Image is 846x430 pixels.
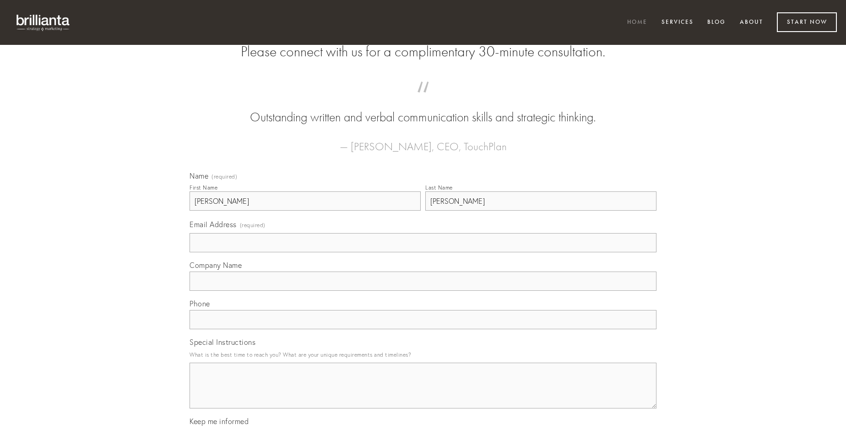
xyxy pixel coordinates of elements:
[734,15,769,30] a: About
[190,348,656,361] p: What is the best time to reach you? What are your unique requirements and timelines?
[190,261,242,270] span: Company Name
[777,12,837,32] a: Start Now
[656,15,700,30] a: Services
[190,43,656,60] h2: Please connect with us for a complimentary 30-minute consultation.
[701,15,732,30] a: Blog
[190,220,237,229] span: Email Address
[190,171,208,180] span: Name
[425,184,453,191] div: Last Name
[190,299,210,308] span: Phone
[211,174,237,180] span: (required)
[204,91,642,109] span: “
[190,337,255,347] span: Special Instructions
[240,219,266,231] span: (required)
[9,9,78,36] img: brillianta - research, strategy, marketing
[621,15,653,30] a: Home
[190,417,249,426] span: Keep me informed
[204,91,642,126] blockquote: Outstanding written and verbal communication skills and strategic thinking.
[204,126,642,156] figcaption: — [PERSON_NAME], CEO, TouchPlan
[190,184,217,191] div: First Name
